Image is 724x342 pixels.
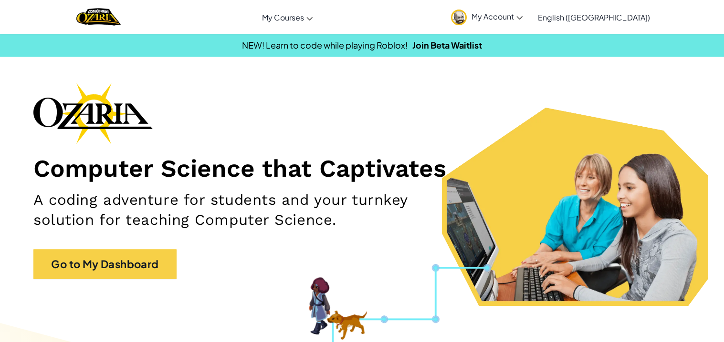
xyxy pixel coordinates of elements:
a: English ([GEOGRAPHIC_DATA]) [533,4,655,30]
span: My Courses [262,12,304,22]
span: NEW! Learn to code while playing Roblox! [242,40,408,50]
span: My Account [472,11,523,21]
h1: Computer Science that Captivates [33,153,691,183]
img: Ozaria branding logo [33,83,153,144]
a: My Courses [257,4,317,30]
a: Ozaria by CodeCombat logo [76,7,121,27]
a: Go to My Dashboard [33,249,177,279]
h2: A coding adventure for students and your turnkey solution for teaching Computer Science. [33,190,474,230]
a: Join Beta Waitlist [412,40,482,50]
img: Home [76,7,121,27]
img: avatar [451,10,467,25]
a: My Account [446,2,527,32]
span: English ([GEOGRAPHIC_DATA]) [538,12,650,22]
